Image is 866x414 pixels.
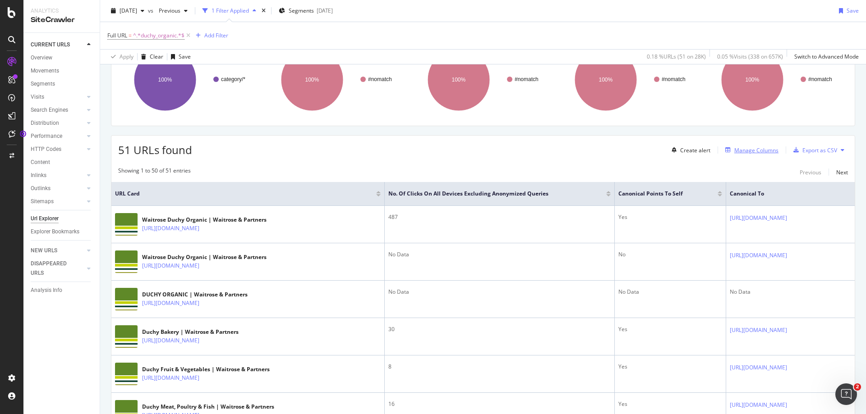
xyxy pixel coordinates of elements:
div: DISAPPEARED URLS [31,259,76,278]
span: ^.*duchy_organic.*$ [133,29,184,42]
a: NEW URLS [31,246,84,255]
div: Clear [150,53,163,60]
a: Movements [31,66,93,76]
div: Apply [120,53,134,60]
div: Outlinks [31,184,51,193]
span: Canonical To [730,190,838,198]
a: [URL][DOMAIN_NAME] [730,326,787,335]
span: vs [148,7,155,14]
div: Analytics [31,7,92,15]
div: Sitemaps [31,197,54,206]
text: 100% [158,77,172,83]
div: 487 [388,213,611,221]
a: [URL][DOMAIN_NAME] [730,251,787,260]
text: #nomatch [662,76,686,82]
svg: A chart. [265,41,408,119]
div: CURRENT URLS [31,40,70,50]
span: Full URL [107,32,127,39]
div: SiteCrawler [31,15,92,25]
button: Add Filter [192,30,228,41]
a: Sitemaps [31,197,84,206]
div: Yes [618,400,722,408]
div: Duchy Fruit & Vegetables | Waitrose & Partners [142,365,270,373]
div: 30 [388,325,611,333]
a: [URL][DOMAIN_NAME] [730,400,787,409]
img: main image [115,250,138,273]
span: Previous [155,7,180,14]
svg: A chart. [118,41,261,119]
div: Duchy Bakery | Waitrose & Partners [142,328,239,336]
button: Create alert [668,143,710,157]
div: Previous [800,168,821,176]
div: Analysis Info [31,286,62,295]
a: Distribution [31,118,84,128]
button: Next [836,167,848,177]
iframe: Intercom live chat [835,383,857,405]
button: Save [835,4,859,18]
a: [URL][DOMAIN_NAME] [142,336,199,345]
div: Explorer Bookmarks [31,227,79,237]
div: Movements [31,66,59,76]
div: Waitrose Duchy Organic | Waitrose & Partners [142,253,267,261]
div: Showing 1 to 50 of 51 entries [118,167,191,177]
div: Tooltip anchor [19,130,27,138]
div: Waitrose Duchy Organic | Waitrose & Partners [142,216,267,224]
span: = [129,32,132,39]
text: #nomatch [808,76,832,82]
button: Clear [138,50,163,64]
div: Duchy Meat, Poultry & Fish | Waitrose & Partners [142,403,274,411]
a: [URL][DOMAIN_NAME] [142,373,199,382]
div: No Data [388,288,611,296]
div: No Data [618,288,722,296]
img: main image [115,213,138,236]
a: [URL][DOMAIN_NAME] [730,214,787,223]
div: Content [31,158,50,167]
div: DUCHY ORGANIC | Waitrose & Partners [142,291,248,299]
div: Save [847,7,859,14]
a: Search Engines [31,105,84,115]
div: Add Filter [204,32,228,39]
div: Manage Columns [734,146,778,154]
text: #nomatch [368,76,392,82]
div: NEW URLS [31,246,57,255]
svg: A chart. [705,41,848,119]
a: Visits [31,92,84,102]
div: Url Explorer [31,214,59,223]
text: 100% [452,77,466,83]
a: [URL][DOMAIN_NAME] [142,261,199,270]
div: Search Engines [31,105,68,115]
a: [URL][DOMAIN_NAME] [730,363,787,372]
div: 1 Filter Applied [212,7,249,14]
text: #nomatch [515,76,539,82]
svg: A chart. [412,41,554,119]
div: Export as CSV [802,146,837,154]
a: Segments [31,79,93,89]
button: Save [167,50,191,64]
a: Analysis Info [31,286,93,295]
div: Overview [31,53,52,63]
div: Next [836,168,848,176]
button: Apply [107,50,134,64]
a: Inlinks [31,171,84,180]
div: Yes [618,213,722,221]
text: category/* [221,76,245,82]
button: Switch to Advanced Mode [791,50,859,64]
div: No Data [388,250,611,259]
div: No [618,250,722,259]
text: 100% [746,77,760,83]
a: Outlinks [31,184,84,193]
button: Previous [155,4,191,18]
button: Export as CSV [790,143,837,157]
div: Switch to Advanced Mode [794,53,859,60]
span: Segments [289,7,314,14]
div: Segments [31,79,55,89]
div: Distribution [31,118,59,128]
div: 16 [388,400,611,408]
a: Url Explorer [31,214,93,223]
img: main image [115,325,138,348]
div: Performance [31,132,62,141]
button: Previous [800,167,821,177]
